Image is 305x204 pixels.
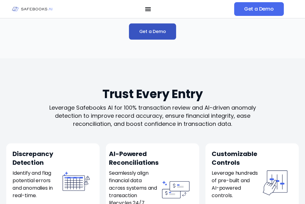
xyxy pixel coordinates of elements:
p: Leverage Safebooks AI for 100% transaction review and AI-driven anomaly detection to improve reco... [35,104,270,128]
h2: Trust Every Entry​ [6,87,299,101]
a: Get a Demo [129,23,176,40]
span: Discrepancy Detection​ [12,149,53,167]
a: Get a Demo [234,2,284,16]
span: Get a Demo [244,6,274,12]
span: Customizable Controls​ [212,149,257,167]
button: Menu Toggle [145,6,151,12]
p: Leverage hundreds of pre-built and AI-powered controls. [212,169,258,199]
span: Get a Demo [139,28,166,35]
nav: Menu [62,6,234,12]
p: Identify and flag potential errors and anomalies in real-time.​ [12,169,59,199]
span: AI-Powered Reconciliations​ [109,149,159,167]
